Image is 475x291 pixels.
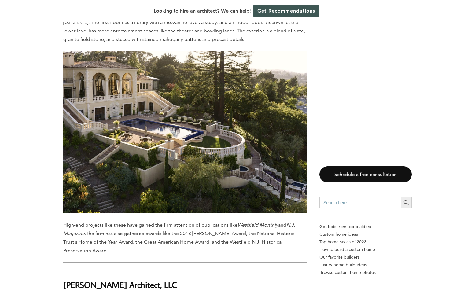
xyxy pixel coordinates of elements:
iframe: Drift Widget Chat Controller [358,247,468,284]
em: Westfield Monthly [237,222,278,228]
strong: [PERSON_NAME] Architect, LLC [63,279,177,290]
a: Schedule a free consultation [319,166,412,182]
p: High-end projects like these have gained the firm attention of publications like and The firm has... [63,221,307,255]
input: Search here... [319,197,401,208]
img: Vincentsen Blasi Architecture new jersey architects [63,51,307,213]
a: Browse custom home photos [319,269,412,276]
svg: Search [403,199,410,206]
a: Luxury home build ideas [319,261,412,269]
a: How to build a custom home [319,246,412,253]
em: N.J. Magazine. [63,222,295,236]
a: Custom home ideas [319,230,412,238]
a: Top home styles of 2023 [319,238,412,246]
p: Get bids from top builders [319,223,412,230]
a: Our favorite builders [319,253,412,261]
a: Get Recommendations [253,5,319,17]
